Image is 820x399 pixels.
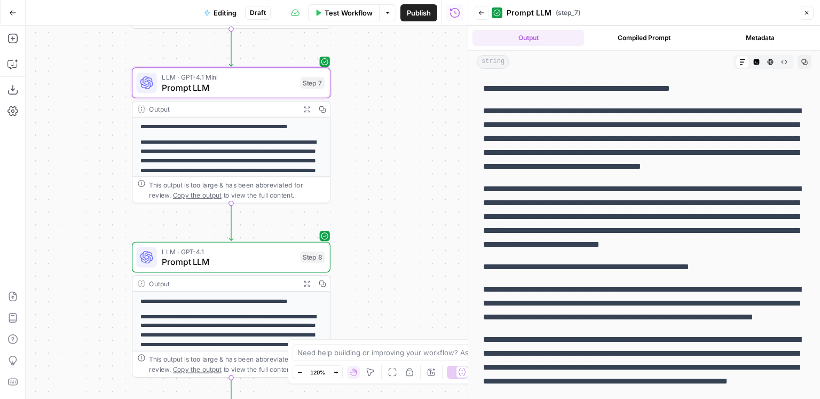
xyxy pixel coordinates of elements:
[149,5,325,26] div: This output is too large & has been abbreviated for review. to view the full content.
[477,55,509,69] span: string
[198,4,243,21] button: Editing
[173,191,222,199] span: Copy the output
[507,7,551,18] span: Prompt LLM
[229,29,233,66] g: Edge from step_6 to step_7
[162,255,295,268] span: Prompt LLM
[588,30,700,46] button: Compiled Prompt
[308,4,379,21] button: Test Workflow
[214,7,236,18] span: Editing
[472,30,584,46] button: Output
[149,354,325,374] div: This output is too large & has been abbreviated for review. to view the full content.
[325,7,373,18] span: Test Workflow
[310,368,325,377] span: 120%
[162,246,295,256] span: LLM · GPT-4.1
[704,30,816,46] button: Metadata
[162,72,295,82] span: LLM · GPT-4.1 Mini
[162,81,295,94] span: Prompt LLM
[149,104,295,114] div: Output
[400,4,437,21] button: Publish
[407,7,431,18] span: Publish
[556,8,580,18] span: ( step_7 )
[173,365,222,373] span: Copy the output
[229,203,233,240] g: Edge from step_7 to step_8
[250,8,266,18] span: Draft
[301,77,325,89] div: Step 7
[149,179,325,200] div: This output is too large & has been abbreviated for review. to view the full content.
[149,278,295,288] div: Output
[301,252,325,263] div: Step 8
